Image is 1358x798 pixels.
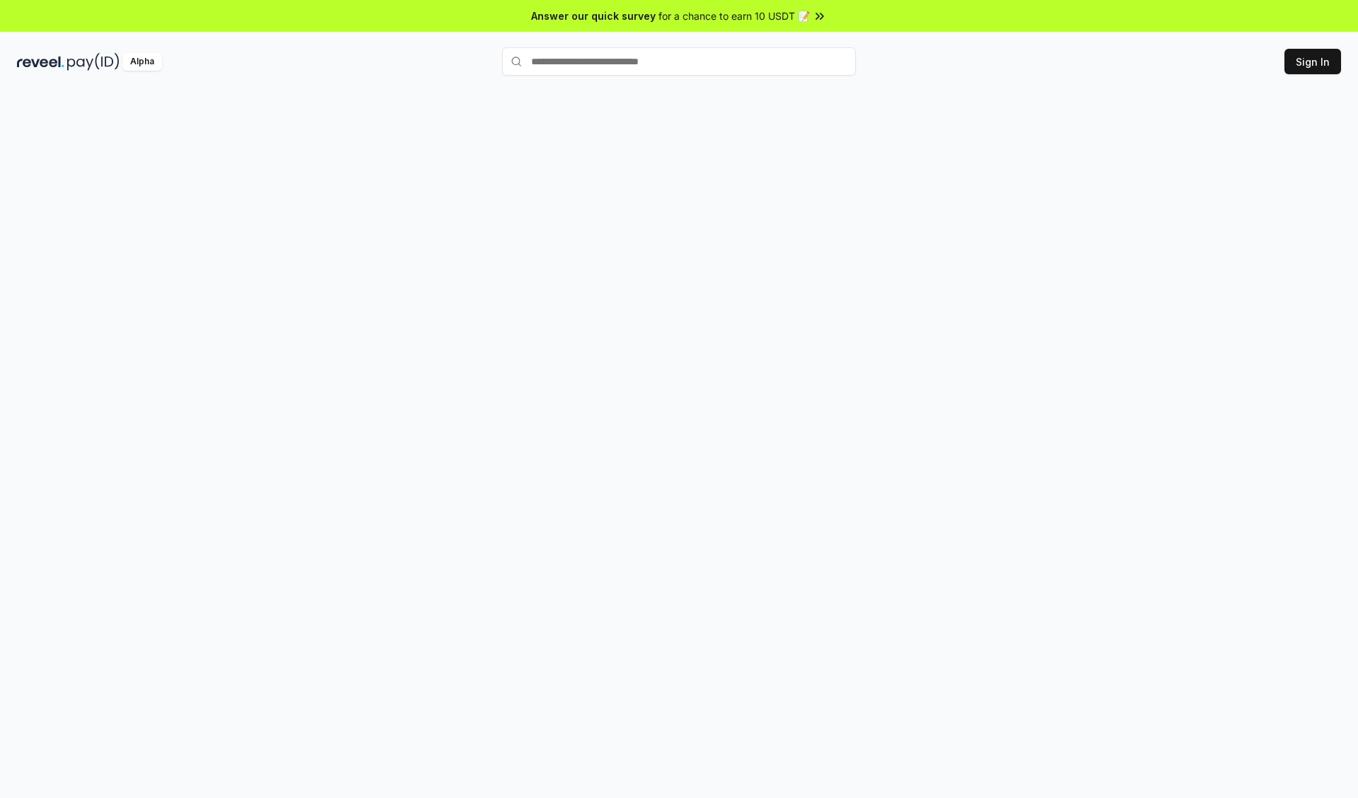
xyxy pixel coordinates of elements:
span: for a chance to earn 10 USDT 📝 [658,8,810,23]
button: Sign In [1284,49,1341,74]
span: Answer our quick survey [531,8,656,23]
img: pay_id [67,53,120,71]
div: Alpha [122,53,162,71]
img: reveel_dark [17,53,64,71]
